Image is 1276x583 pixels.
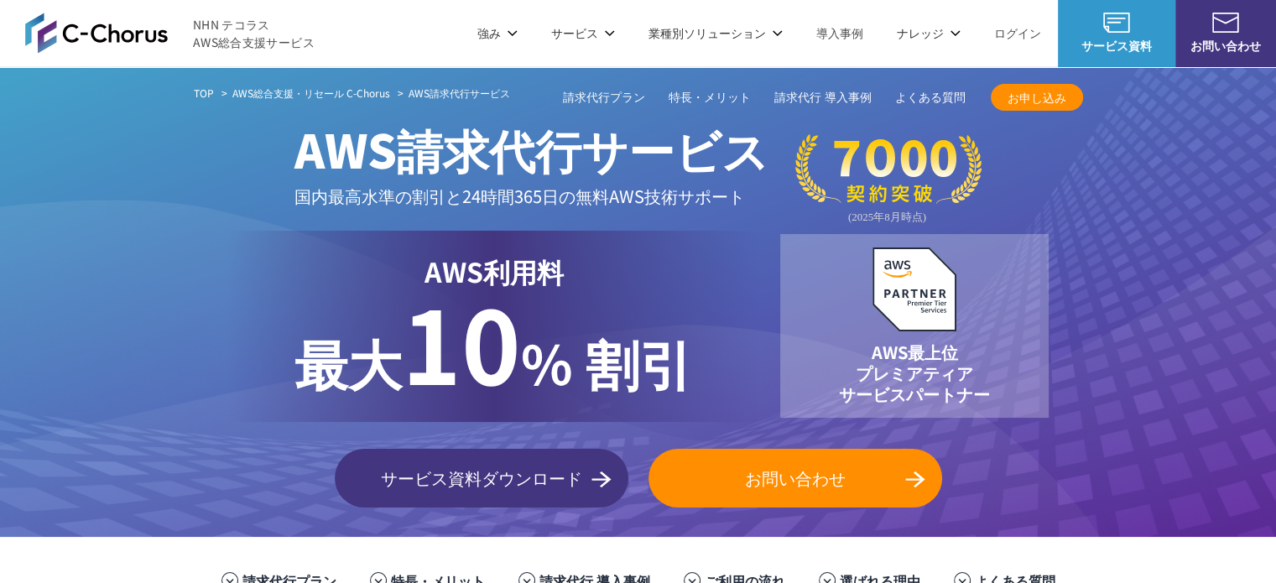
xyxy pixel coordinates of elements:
a: 導入事例 [816,24,863,42]
p: 業種別ソリューション [648,24,783,42]
p: % 割引 [294,291,693,402]
a: お問い合わせ [648,449,942,508]
span: 10 [402,268,521,414]
span: お問い合わせ [1175,37,1276,55]
p: AWS最上位 プレミアティア サービスパートナー [839,341,990,404]
span: AWS請求代行サービス [409,86,510,100]
a: サービス資料ダウンロード [335,449,628,508]
a: TOP [194,86,214,101]
span: 最大 [294,323,402,400]
a: よくある質問 [895,89,966,107]
a: AWS総合支援・リセール C-Chorus [232,86,390,101]
img: AWS総合支援サービス C-Chorus サービス資料 [1103,13,1130,33]
a: ログイン [994,24,1041,42]
p: 強み [477,24,518,42]
a: 請求代行プラン [563,89,645,107]
span: NHN テコラス AWS総合支援サービス [193,16,315,51]
span: お申し込み [991,89,1083,107]
span: AWS請求代行サービス [294,115,768,182]
span: サービス資料ダウンロード [335,466,628,491]
img: AWSプレミアティアサービスパートナー [872,247,956,331]
img: AWS総合支援サービス C-Chorus [25,13,168,53]
p: サービス [551,24,615,42]
a: お申し込み [991,84,1083,111]
img: お問い合わせ [1212,13,1239,33]
img: 契約件数 [795,134,982,224]
span: サービス資料 [1058,37,1175,55]
a: 特長・メリット [669,89,751,107]
p: 国内最高水準の割引と 24時間365日の無料AWS技術サポート [294,182,768,210]
p: ナレッジ [897,24,961,42]
p: AWS利用料 [294,251,693,291]
span: お問い合わせ [648,466,942,491]
a: AWS総合支援サービス C-Chorus NHN テコラスAWS総合支援サービス [25,13,315,53]
a: 請求代行 導入事例 [774,89,872,107]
